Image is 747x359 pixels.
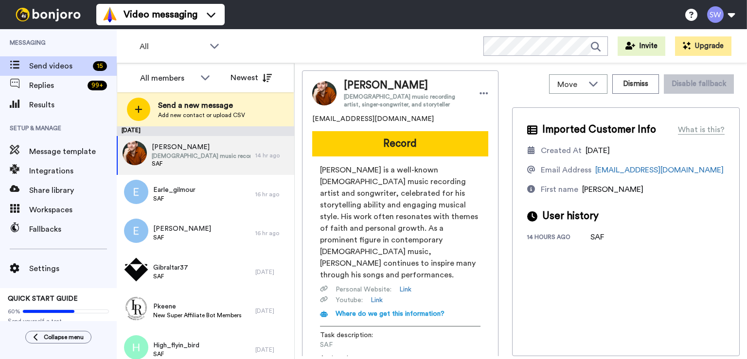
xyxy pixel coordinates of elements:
[618,36,665,56] button: Invite
[541,164,591,176] div: Email Address
[29,80,84,91] span: Replies
[153,341,199,350] span: High_flyin_bird
[595,166,724,174] a: [EMAIL_ADDRESS][DOMAIN_NAME]
[29,146,117,157] span: Message template
[255,190,289,198] div: 16 hr ago
[29,185,117,196] span: Share library
[102,7,118,22] img: vm-color.svg
[124,219,148,243] img: e.png
[140,41,205,52] span: All
[12,8,85,21] img: bj-logo-header-white.svg
[153,273,188,280] span: SAF
[312,131,488,156] button: Record
[542,122,656,137] span: Imported Customer Info
[320,330,388,340] span: Task description :
[320,340,412,350] span: SAF
[582,186,643,193] span: [PERSON_NAME]
[88,81,107,90] div: 99 +
[344,93,470,108] span: [DEMOGRAPHIC_DATA] music recording artist, singer-songwriter, and storyteller
[336,295,363,305] span: Youtube :
[336,310,445,317] span: Where do we get this information?
[124,257,148,282] img: 5730546c-aaff-4582-86c1-4d9c52a988dd.jpg
[541,184,578,195] div: First name
[29,204,117,216] span: Workspaces
[590,231,639,243] div: SAF
[152,160,250,168] span: SAF
[29,263,117,274] span: Settings
[153,263,188,273] span: Gibraltar37
[124,180,148,204] img: e.png
[586,147,610,154] span: [DATE]
[664,74,734,94] button: Disable fallback
[153,224,211,234] span: [PERSON_NAME]
[557,79,584,90] span: Move
[223,68,279,87] button: Newest
[152,142,250,152] span: [PERSON_NAME]
[124,296,148,321] img: 849bb7dc-cba1-4856-a9d3-d9dd04e9bdaa.png
[25,331,91,343] button: Collapse menu
[153,185,196,195] span: Earle_gilmour
[93,61,107,71] div: 15
[29,60,89,72] span: Send videos
[541,145,582,156] div: Created At
[542,209,599,223] span: User history
[124,8,197,21] span: Video messaging
[255,307,289,315] div: [DATE]
[8,317,109,325] span: Send yourself a test
[675,36,731,56] button: Upgrade
[255,152,289,159] div: 14 hr ago
[612,74,659,94] button: Dismiss
[678,124,725,136] div: What is this?
[153,195,196,203] span: SAF
[312,114,434,124] span: [EMAIL_ADDRESS][DOMAIN_NAME]
[152,152,250,160] span: [DEMOGRAPHIC_DATA] music recording artist, singer-songwriter, and storyteller
[312,81,337,105] img: Image of Matthew
[158,111,245,119] span: Add new contact or upload CSV
[255,346,289,354] div: [DATE]
[29,223,117,235] span: Fallbacks
[399,285,411,294] a: Link
[140,72,196,84] div: All members
[44,333,84,341] span: Collapse menu
[123,141,147,165] img: 57e56ed8-2aa6-442e-a90a-9500c1913ca3.jpg
[371,295,383,305] a: Link
[153,234,211,241] span: SAF
[344,78,470,93] span: [PERSON_NAME]
[153,302,242,311] span: Pkeene
[29,99,117,111] span: Results
[255,229,289,237] div: 16 hr ago
[527,233,590,243] div: 14 hours ago
[153,350,199,358] span: SAF
[255,268,289,276] div: [DATE]
[8,295,78,302] span: QUICK START GUIDE
[320,164,480,281] span: [PERSON_NAME] is a well-known [DEMOGRAPHIC_DATA] music recording artist and songwriter, celebrate...
[117,126,294,136] div: [DATE]
[336,285,391,294] span: Personal Website :
[8,308,20,315] span: 60%
[153,311,242,319] span: New Super Affiliate Bot Members
[158,100,245,111] span: Send a new message
[29,165,117,177] span: Integrations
